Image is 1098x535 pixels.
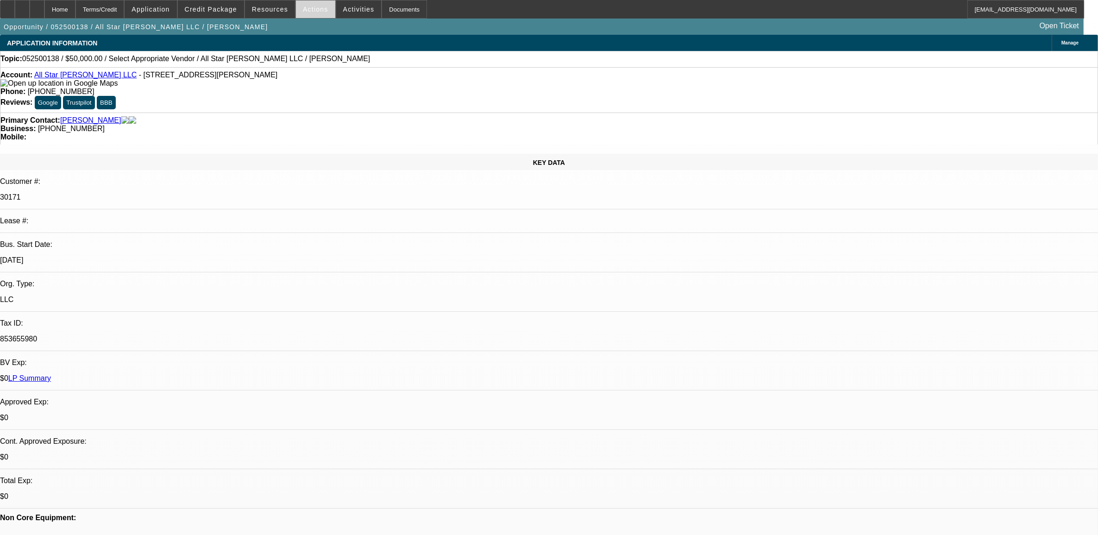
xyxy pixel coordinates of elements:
[35,96,61,109] button: Google
[1036,18,1083,34] a: Open Ticket
[0,98,32,106] strong: Reviews:
[0,133,26,141] strong: Mobile:
[121,116,129,125] img: facebook-icon.png
[0,125,36,132] strong: Business:
[60,116,121,125] a: [PERSON_NAME]
[0,116,60,125] strong: Primary Contact:
[303,6,328,13] span: Actions
[4,23,268,31] span: Opportunity / 052500138 / All Star [PERSON_NAME] LLC / [PERSON_NAME]
[34,71,137,79] a: All Star [PERSON_NAME] LLC
[0,55,22,63] strong: Topic:
[296,0,335,18] button: Actions
[63,96,94,109] button: Trustpilot
[252,6,288,13] span: Resources
[185,6,237,13] span: Credit Package
[178,0,244,18] button: Credit Package
[28,88,94,95] span: [PHONE_NUMBER]
[7,39,97,47] span: APPLICATION INFORMATION
[0,79,118,88] img: Open up location in Google Maps
[125,0,176,18] button: Application
[132,6,169,13] span: Application
[0,71,32,79] strong: Account:
[8,374,51,382] a: LP Summary
[336,0,382,18] button: Activities
[343,6,375,13] span: Activities
[129,116,136,125] img: linkedin-icon.png
[1061,40,1079,45] span: Manage
[38,125,105,132] span: [PHONE_NUMBER]
[139,71,278,79] span: - [STREET_ADDRESS][PERSON_NAME]
[0,79,118,87] a: View Google Maps
[245,0,295,18] button: Resources
[22,55,370,63] span: 052500138 / $50,000.00 / Select Appropriate Vendor / All Star [PERSON_NAME] LLC / [PERSON_NAME]
[533,159,565,166] span: KEY DATA
[97,96,116,109] button: BBB
[0,88,25,95] strong: Phone:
